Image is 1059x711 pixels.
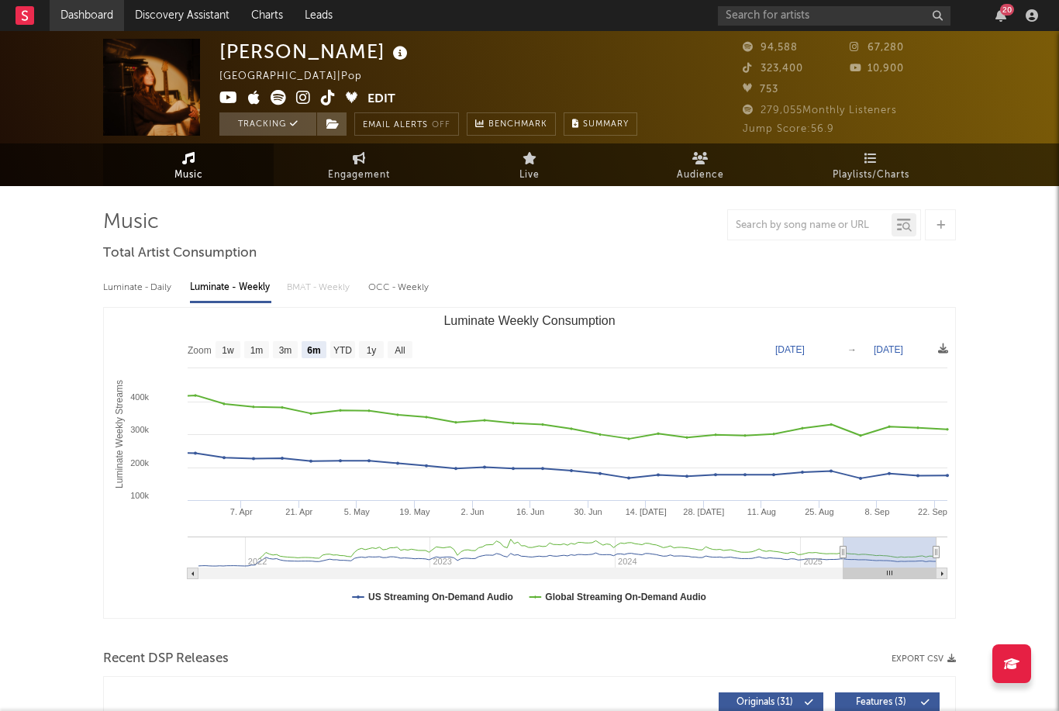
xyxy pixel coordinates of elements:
[368,274,430,301] div: OCC - Weekly
[677,166,724,185] span: Audience
[850,64,904,74] span: 10,900
[743,105,897,116] span: 279,055 Monthly Listeners
[130,392,149,402] text: 400k
[443,314,615,327] text: Luminate Weekly Consumption
[130,458,149,468] text: 200k
[222,345,234,356] text: 1w
[743,124,834,134] span: Jump Score: 56.9
[307,345,320,356] text: 6m
[747,507,776,516] text: 11. Aug
[892,654,956,664] button: Export CSV
[219,112,316,136] button: Tracking
[918,507,947,516] text: 22. Sep
[1000,4,1014,16] div: 20
[718,6,950,26] input: Search for artists
[519,166,540,185] span: Live
[850,43,904,53] span: 67,280
[250,345,264,356] text: 1m
[845,698,916,707] span: Features ( 3 )
[444,143,615,186] a: Live
[847,344,857,355] text: →
[368,592,513,602] text: US Streaming On-Demand Audio
[103,650,229,668] span: Recent DSP Releases
[865,507,890,516] text: 8. Sep
[775,344,805,355] text: [DATE]
[367,90,395,109] button: Edit
[114,380,125,488] text: Luminate Weekly Streams
[728,219,892,232] input: Search by song name or URL
[279,345,292,356] text: 3m
[785,143,956,186] a: Playlists/Charts
[333,345,352,356] text: YTD
[432,121,450,129] em: Off
[583,120,629,129] span: Summary
[743,43,798,53] span: 94,588
[219,67,380,86] div: [GEOGRAPHIC_DATA] | Pop
[564,112,637,136] button: Summary
[188,345,212,356] text: Zoom
[230,507,253,516] text: 7. Apr
[545,592,706,602] text: Global Streaming On-Demand Audio
[467,112,556,136] a: Benchmark
[130,491,149,500] text: 100k
[219,39,412,64] div: [PERSON_NAME]
[626,507,667,516] text: 14. [DATE]
[399,507,430,516] text: 19. May
[743,85,778,95] span: 753
[104,308,955,618] svg: Luminate Weekly Consumption
[103,244,257,263] span: Total Artist Consumption
[743,64,803,74] span: 323,400
[805,507,833,516] text: 25. Aug
[461,507,485,516] text: 2. Jun
[683,507,724,516] text: 28. [DATE]
[190,274,271,301] div: Luminate - Weekly
[103,143,274,186] a: Music
[328,166,390,185] span: Engagement
[395,345,405,356] text: All
[995,9,1006,22] button: 20
[130,425,149,434] text: 300k
[729,698,800,707] span: Originals ( 31 )
[833,166,909,185] span: Playlists/Charts
[344,507,371,516] text: 5. May
[285,507,312,516] text: 21. Apr
[103,274,174,301] div: Luminate - Daily
[874,344,903,355] text: [DATE]
[516,507,544,516] text: 16. Jun
[174,166,203,185] span: Music
[488,116,547,134] span: Benchmark
[574,507,602,516] text: 30. Jun
[615,143,785,186] a: Audience
[274,143,444,186] a: Engagement
[367,345,377,356] text: 1y
[354,112,459,136] button: Email AlertsOff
